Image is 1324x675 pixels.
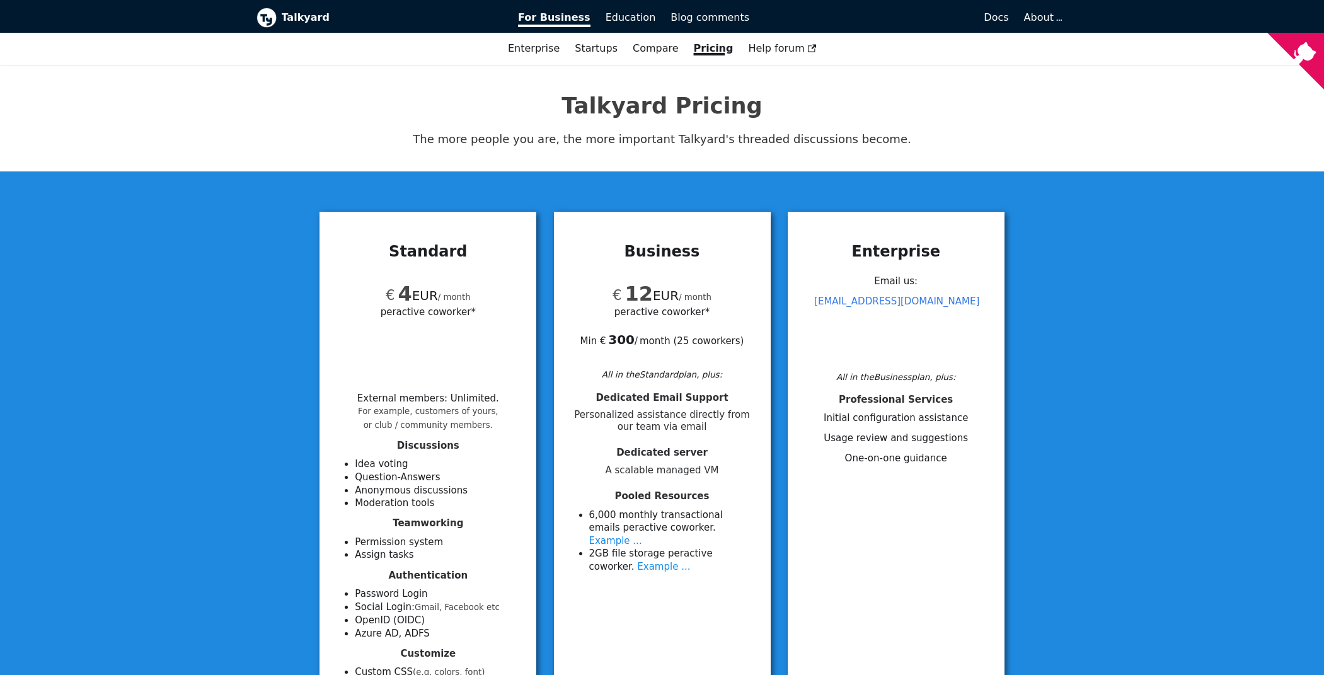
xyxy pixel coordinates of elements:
div: Min € / month ( 25 coworkers ) [569,319,756,348]
a: Blog comments [663,7,757,28]
li: Anonymous discussions [355,484,521,497]
span: Docs [984,11,1008,23]
p: The more people you are, the more important Talkyard's threaded discussions become. [256,130,1068,149]
span: 12 [625,282,653,306]
a: [EMAIL_ADDRESS][DOMAIN_NAME] [814,296,979,307]
li: 2 GB file storage per active coworker . [589,547,756,573]
a: Education [598,7,664,28]
li: Initial configuration assistance [803,412,989,425]
small: Gmail, Facebook etc [415,603,500,612]
h4: Discussions [335,440,521,452]
span: 4 [398,282,412,306]
div: All in the Business plan, plus: [803,370,989,384]
h1: Talkyard Pricing [256,92,1068,120]
li: Moderation tools [355,497,521,510]
span: For Business [518,11,590,27]
li: One-on-one guidance [803,452,989,465]
li: OpenID (OIDC) [355,614,521,627]
li: Assign tasks [355,548,521,562]
h4: Pooled Resources [569,490,756,502]
span: EUR [386,288,438,303]
h4: Authentication [335,570,521,582]
img: Talkyard logo [256,8,277,28]
b: Talkyard [282,9,501,26]
a: Help forum [740,38,824,59]
a: Talkyard logoTalkyard [256,8,501,28]
h4: Professional Services [803,394,989,406]
a: Pricing [686,38,741,59]
a: Enterprise [500,38,567,59]
li: Azure AD, ADFS [355,627,521,640]
div: Email us: [803,271,989,367]
div: All in the Standard plan, plus: [569,367,756,381]
span: per active coworker* [381,304,476,319]
a: Example ... [637,561,690,572]
li: 6 ,000 monthly transactional emails per active coworker . [589,509,756,548]
h4: Customize [335,648,521,660]
li: Usage review and suggestions [803,432,989,445]
span: EUR [613,288,679,303]
li: Question-Answers [355,471,521,484]
a: Docs [757,7,1016,28]
li: External members : Unlimited . [357,393,499,430]
small: / month [679,292,711,302]
li: Password Login [355,587,521,601]
span: per active coworker* [614,304,710,319]
h4: Teamworking [335,517,521,529]
a: For Business [510,7,598,28]
h3: Business [569,242,756,261]
small: For example, customers of yours, or club / community members. [358,407,498,430]
span: Help forum [748,42,816,54]
span: € [386,287,395,303]
span: € [613,287,622,303]
h3: Standard [335,242,521,261]
li: Permission system [355,536,521,549]
span: Dedicated Email Support [596,392,728,403]
h3: Enterprise [803,242,989,261]
span: Dedicated server [616,447,708,458]
span: Education [606,11,656,23]
li: Idea voting [355,458,521,471]
li: Social Login: [355,601,521,614]
a: Startups [567,38,625,59]
span: Blog comments [671,11,749,23]
b: 300 [608,332,635,347]
a: Example ... [589,535,642,546]
a: About [1024,11,1061,23]
span: A scalable managed VM [569,464,756,476]
a: Compare [633,42,679,54]
span: Personalized assistance directly from our team via email [569,409,756,433]
small: / month [438,292,471,302]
